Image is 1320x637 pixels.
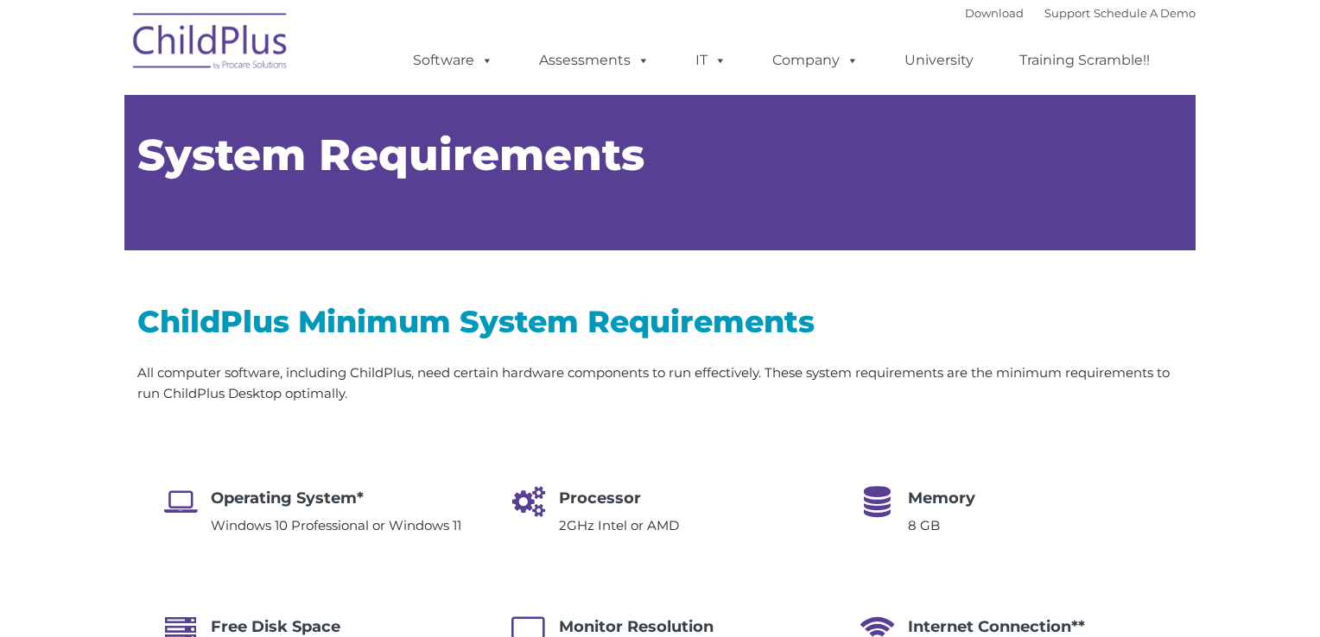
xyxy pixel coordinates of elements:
[559,517,679,533] span: 2GHz Intel or AMD
[211,486,461,510] h4: Operating System*
[965,6,1196,20] font: |
[522,43,667,78] a: Assessments
[137,302,1183,341] h2: ChildPlus Minimum System Requirements
[908,489,975,508] span: Memory
[124,1,297,87] img: ChildPlus by Procare Solutions
[908,517,940,533] span: 8 GB
[965,6,1024,20] a: Download
[137,363,1183,404] p: All computer software, including ChildPlus, need certain hardware components to run effectively. ...
[559,617,714,636] span: Monitor Resolution
[396,43,511,78] a: Software
[1094,6,1196,20] a: Schedule A Demo
[755,43,876,78] a: Company
[1002,43,1167,78] a: Training Scramble!!
[211,515,461,536] p: Windows 10 Professional or Windows 11
[559,489,641,508] span: Processor
[678,43,744,78] a: IT
[211,617,340,636] span: Free Disk Space
[137,129,644,181] span: System Requirements
[1044,6,1090,20] a: Support
[887,43,991,78] a: University
[908,617,1085,636] span: Internet Connection**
